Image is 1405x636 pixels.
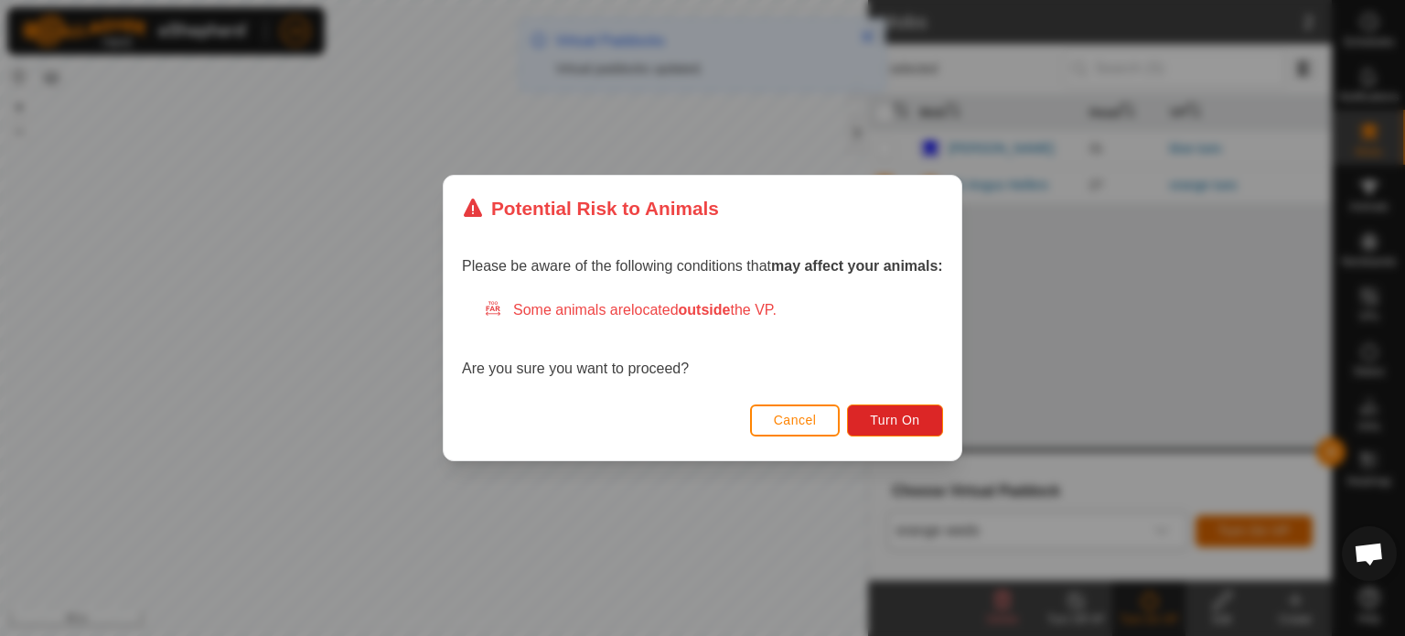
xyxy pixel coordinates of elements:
[462,194,719,222] div: Potential Risk to Animals
[774,413,817,427] span: Cancel
[750,404,841,437] button: Cancel
[484,299,943,321] div: Some animals are
[631,302,777,318] span: located the VP.
[679,302,731,318] strong: outside
[871,413,920,427] span: Turn On
[848,404,943,437] button: Turn On
[462,258,943,274] span: Please be aware of the following conditions that
[462,299,943,380] div: Are you sure you want to proceed?
[1342,526,1397,581] div: Open chat
[771,258,943,274] strong: may affect your animals:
